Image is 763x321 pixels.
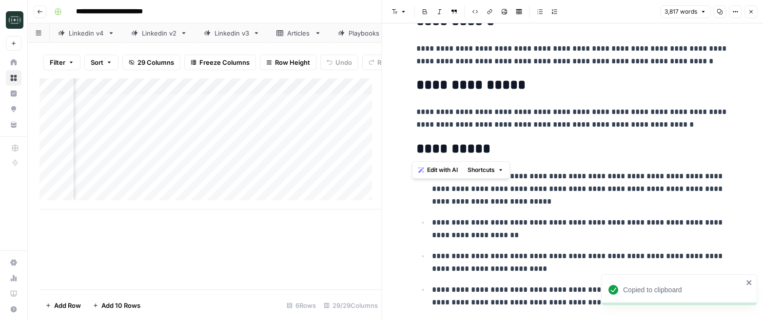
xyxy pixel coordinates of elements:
[320,298,382,313] div: 29/29 Columns
[50,57,65,67] span: Filter
[6,101,21,117] a: Opportunities
[287,28,311,38] div: Articles
[468,166,495,174] span: Shortcuts
[335,57,352,67] span: Undo
[665,7,697,16] span: 3,817 words
[6,302,21,317] button: Help + Support
[137,57,174,67] span: 29 Columns
[142,28,176,38] div: Linkedin v2
[275,57,310,67] span: Row Height
[6,286,21,302] a: Learning Hub
[122,55,180,70] button: 29 Columns
[6,8,21,32] button: Workspace: Catalyst
[6,86,21,101] a: Insights
[87,298,146,313] button: Add 10 Rows
[6,255,21,270] a: Settings
[123,23,196,43] a: Linkedin v2
[43,55,80,70] button: Filter
[215,28,249,38] div: Linkedin v3
[6,270,21,286] a: Usage
[623,285,743,295] div: Copied to clipboard
[91,57,103,67] span: Sort
[414,164,462,176] button: Edit with AI
[199,57,250,67] span: Freeze Columns
[184,55,256,70] button: Freeze Columns
[320,55,358,70] button: Undo
[362,55,399,70] button: Redo
[50,23,123,43] a: Linkedin v4
[283,298,320,313] div: 6 Rows
[54,301,81,310] span: Add Row
[268,23,330,43] a: Articles
[660,5,710,18] button: 3,817 words
[6,117,21,132] a: Your Data
[260,55,316,70] button: Row Height
[101,301,140,310] span: Add 10 Rows
[746,279,753,286] button: close
[6,70,21,86] a: Browse
[6,11,23,29] img: Catalyst Logo
[349,28,380,38] div: Playbooks
[84,55,118,70] button: Sort
[330,23,399,43] a: Playbooks
[6,55,21,70] a: Home
[69,28,104,38] div: Linkedin v4
[39,298,87,313] button: Add Row
[196,23,268,43] a: Linkedin v3
[464,164,508,176] button: Shortcuts
[427,166,458,174] span: Edit with AI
